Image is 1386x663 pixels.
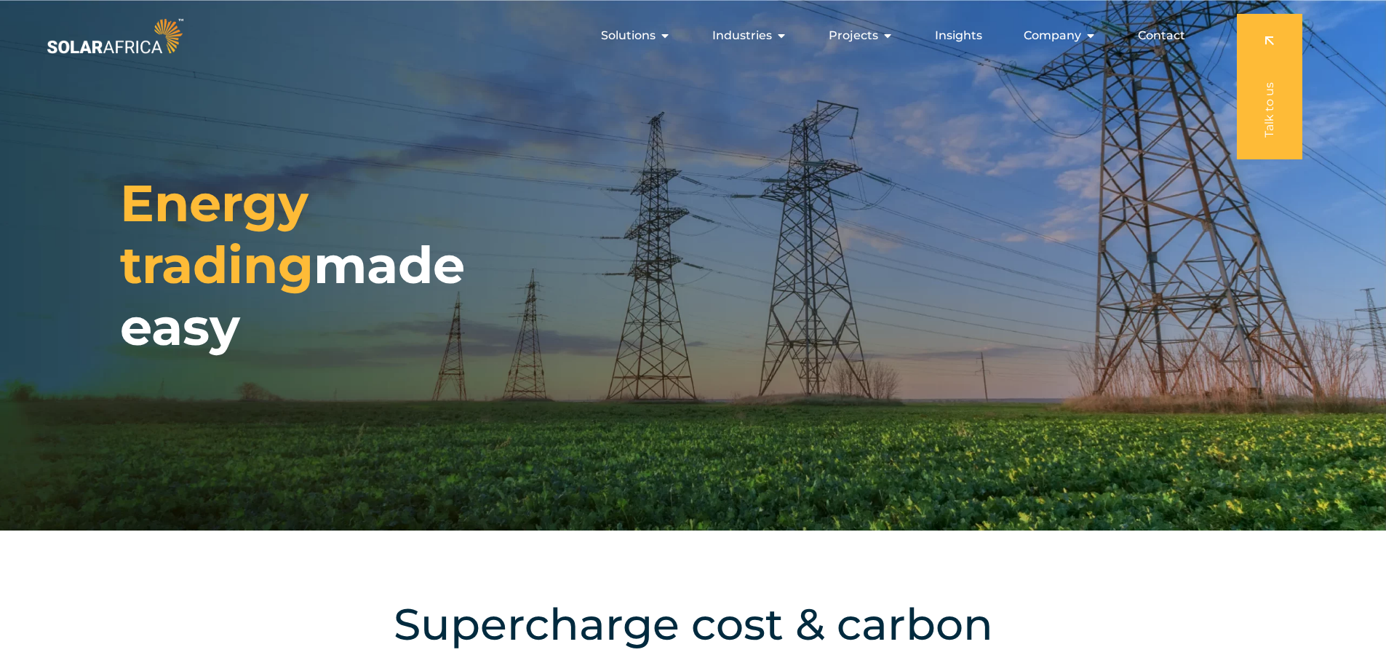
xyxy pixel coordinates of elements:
a: Insights [935,27,982,44]
span: Company [1024,27,1081,44]
span: Projects [829,27,878,44]
a: Contact [1138,27,1185,44]
span: Solutions [601,27,656,44]
nav: Menu [186,21,1197,50]
h1: made easy [120,172,520,358]
div: Menu Toggle [186,21,1197,50]
span: Energy trading [120,172,314,296]
span: Industries [712,27,772,44]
